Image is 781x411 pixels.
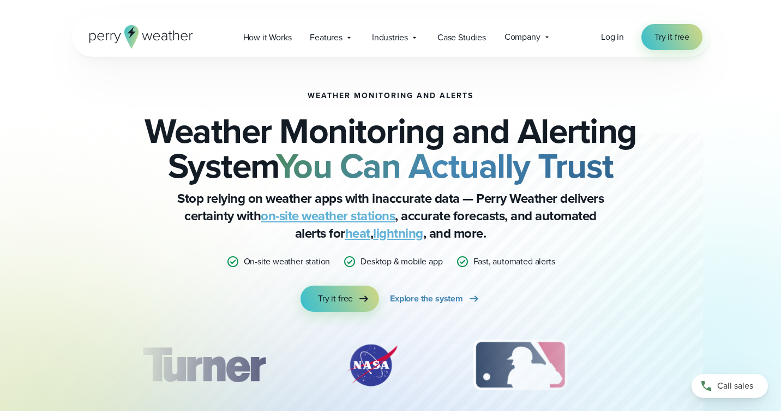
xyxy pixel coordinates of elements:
[462,338,578,392] div: 3 of 12
[318,292,353,305] span: Try it free
[437,31,486,44] span: Case Studies
[345,223,370,243] a: heat
[244,255,331,268] p: On-site weather station
[334,338,410,392] div: 2 of 12
[127,338,654,398] div: slideshow
[630,338,718,392] img: PGA.svg
[692,374,768,398] a: Call sales
[243,31,292,44] span: How it Works
[462,338,578,392] img: MLB.svg
[390,292,463,305] span: Explore the system
[172,190,609,242] p: Stop relying on weather apps with inaccurate data — Perry Weather delivers certainty with , accur...
[717,379,753,392] span: Call sales
[473,255,555,268] p: Fast, automated alerts
[601,31,624,43] span: Log in
[334,338,410,392] img: NASA.svg
[127,338,281,392] img: Turner-Construction_1.svg
[372,31,408,44] span: Industries
[127,338,281,392] div: 1 of 12
[601,31,624,44] a: Log in
[630,338,718,392] div: 4 of 12
[428,26,495,49] a: Case Studies
[261,206,395,226] a: on-site weather stations
[390,286,480,312] a: Explore the system
[504,31,540,44] span: Company
[308,92,473,100] h1: Weather Monitoring and Alerts
[276,140,614,191] strong: You Can Actually Trust
[310,31,343,44] span: Features
[234,26,301,49] a: How it Works
[301,286,379,312] a: Try it free
[127,113,654,183] h2: Weather Monitoring and Alerting System
[654,31,689,44] span: Try it free
[641,24,702,50] a: Try it free
[373,223,423,243] a: lightning
[361,255,442,268] p: Desktop & mobile app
